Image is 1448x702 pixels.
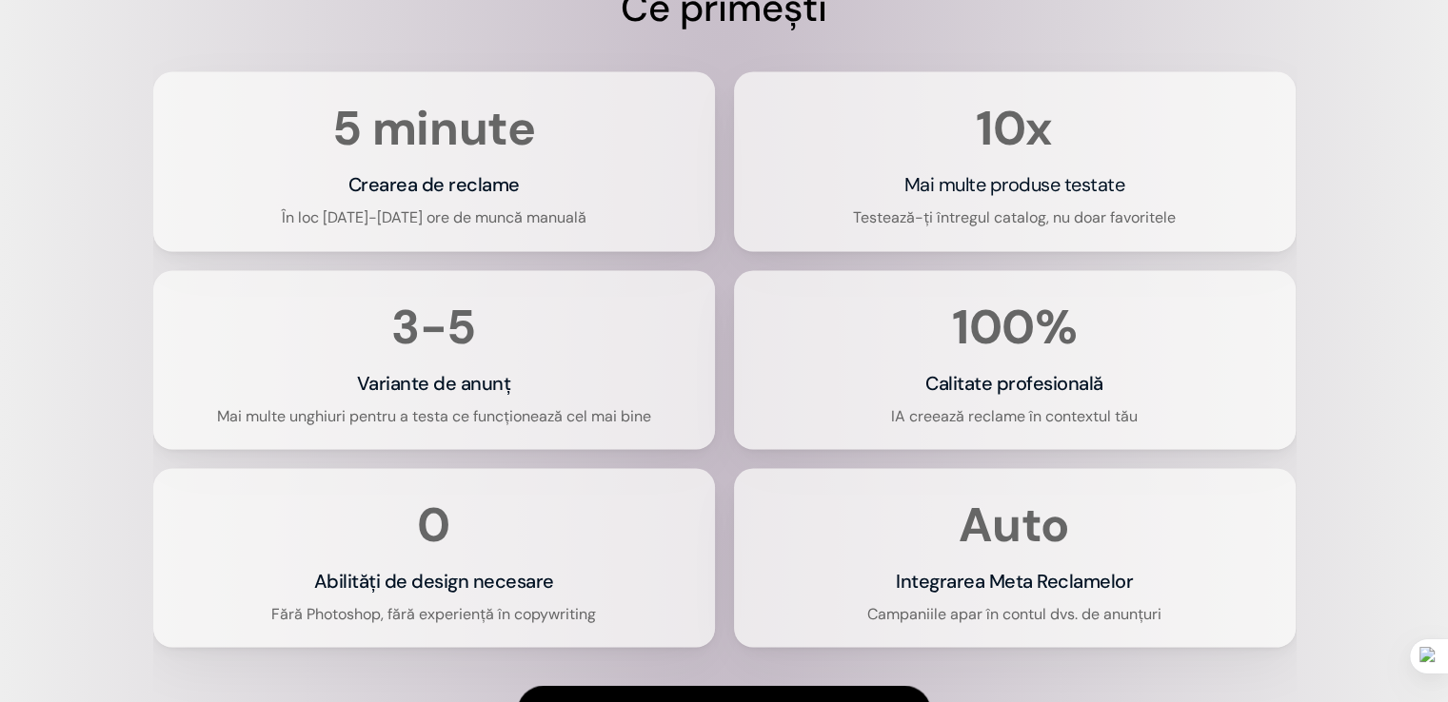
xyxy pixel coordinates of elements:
[952,296,1077,359] font: 100%
[357,371,511,396] font: Variante de anunț
[896,569,1133,594] font: Integrarea Meta Reclamelor
[332,97,536,160] font: 5 minute
[904,172,1125,197] font: Mai multe produse testate
[867,604,1161,624] font: Campaniile apar în contul dvs. de anunțuri
[348,172,520,197] font: Crearea de reclame
[976,97,1053,160] font: 10x
[853,207,1176,227] font: Testează-ți întregul catalog, nu doar favoritele
[314,569,554,594] font: Abilități de design necesare
[891,406,1138,426] font: IA creează reclame în contextul tău
[959,494,1069,556] font: Auto
[417,494,450,556] font: 0
[391,296,476,359] font: 3-5
[925,371,1103,396] font: Calitate profesională
[282,207,586,227] font: În loc [DATE]-[DATE] ore de muncă manuală
[217,406,651,426] font: Mai multe unghiuri pentru a testa ce funcționează cel mai bine
[271,604,596,624] font: Fără Photoshop, fără experiență în copywriting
